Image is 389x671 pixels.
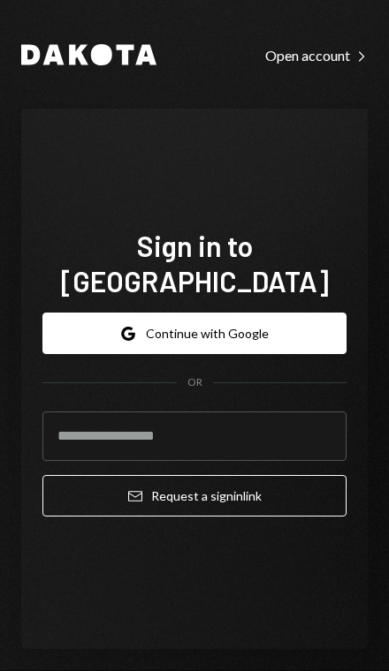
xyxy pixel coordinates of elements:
div: OR [187,375,202,390]
button: Request a signinlink [42,475,347,516]
h1: Sign in to [GEOGRAPHIC_DATA] [42,228,347,298]
a: Open account [265,45,368,64]
button: Continue with Google [42,313,347,354]
div: Open account [265,47,368,64]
